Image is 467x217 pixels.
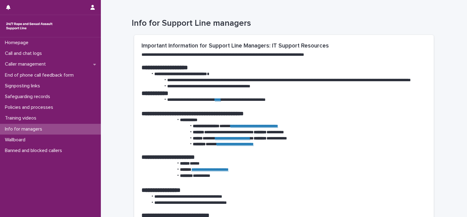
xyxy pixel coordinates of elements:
p: Safeguarding records [2,94,55,100]
img: rhQMoQhaT3yELyF149Cw [5,20,54,32]
p: Wallboard [2,137,30,143]
p: Training videos [2,115,41,121]
p: Homepage [2,40,33,46]
p: Caller management [2,61,51,67]
h1: Info for Support Line managers [132,18,431,29]
p: Banned and blocked callers [2,148,67,154]
p: Signposting links [2,83,45,89]
p: Info for managers [2,126,47,132]
h2: Important Information for Support Line Managers: IT Support Resources [142,42,426,49]
p: End of phone call feedback form [2,72,79,78]
p: Policies and processes [2,105,58,110]
p: Call and chat logs [2,51,47,56]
